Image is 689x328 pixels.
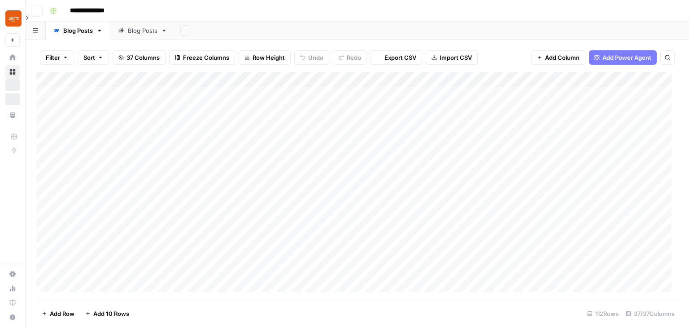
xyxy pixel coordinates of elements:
[83,53,95,62] span: Sort
[333,50,367,65] button: Redo
[5,310,20,324] button: Help + Support
[46,22,110,40] a: Blog Posts
[40,50,74,65] button: Filter
[384,53,416,62] span: Export CSV
[110,22,175,40] a: Blog Posts
[584,306,622,321] div: 112 Rows
[589,50,657,65] button: Add Power Agent
[126,53,160,62] span: 37 Columns
[294,50,329,65] button: Undo
[622,306,678,321] div: 37/37 Columns
[63,26,93,35] div: Blog Posts
[5,108,20,122] a: Your Data
[5,7,20,30] button: Workspace: LETS
[169,50,235,65] button: Freeze Columns
[183,53,229,62] span: Freeze Columns
[50,309,74,318] span: Add Row
[545,53,580,62] span: Add Column
[5,50,20,65] a: Home
[371,50,422,65] button: Export CSV
[239,50,291,65] button: Row Height
[78,50,109,65] button: Sort
[113,50,166,65] button: 37 Columns
[253,53,285,62] span: Row Height
[347,53,361,62] span: Redo
[5,10,22,27] img: LETS Logo
[5,281,20,296] a: Usage
[426,50,478,65] button: Import CSV
[5,296,20,310] a: Learning Hub
[36,306,80,321] button: Add Row
[5,65,20,79] a: Browse
[80,306,135,321] button: Add 10 Rows
[308,53,323,62] span: Undo
[5,267,20,281] a: Settings
[46,53,60,62] span: Filter
[93,309,129,318] span: Add 10 Rows
[531,50,585,65] button: Add Column
[440,53,472,62] span: Import CSV
[602,53,651,62] span: Add Power Agent
[128,26,157,35] div: Blog Posts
